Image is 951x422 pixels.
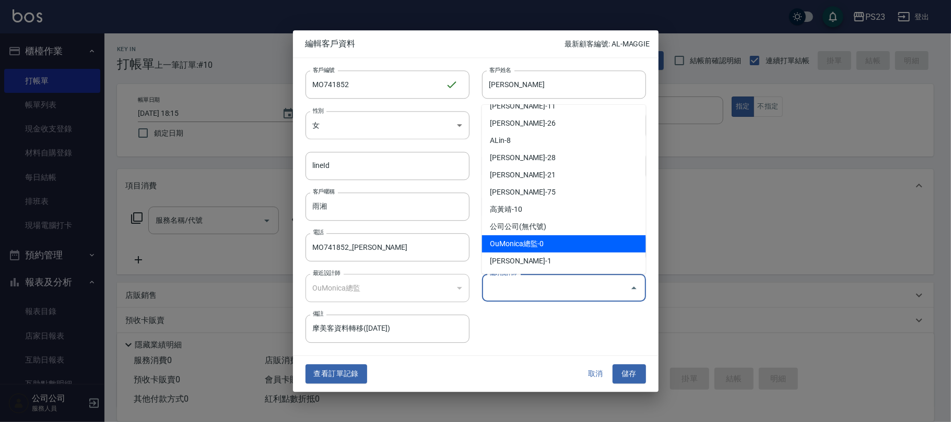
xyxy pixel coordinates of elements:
[313,310,324,318] label: 備註
[489,66,511,74] label: 客戶姓名
[482,235,646,252] li: OuMonica總監-0
[482,115,646,132] li: [PERSON_NAME]-26
[313,228,324,236] label: 電話
[313,188,335,196] label: 客戶暱稱
[482,149,646,166] li: [PERSON_NAME]-28
[482,132,646,149] li: ALin-8
[482,166,646,184] li: [PERSON_NAME]-21
[313,66,335,74] label: 客戶編號
[306,39,565,49] span: 編輯客戶資料
[482,98,646,115] li: [PERSON_NAME]-11
[579,365,613,384] button: 取消
[313,269,340,277] label: 最近設計師
[306,111,469,139] div: 女
[306,365,367,384] button: 查看訂單記錄
[482,201,646,218] li: 高黃靖-10
[482,252,646,270] li: [PERSON_NAME]-1
[306,274,469,302] div: OuMonica總監
[482,184,646,201] li: [PERSON_NAME]-75
[482,218,646,235] li: 公司公司(無代號)
[313,106,324,114] label: 性別
[613,365,646,384] button: 儲存
[626,280,642,296] button: Close
[565,39,650,50] p: 最新顧客編號: AL-MAGGIE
